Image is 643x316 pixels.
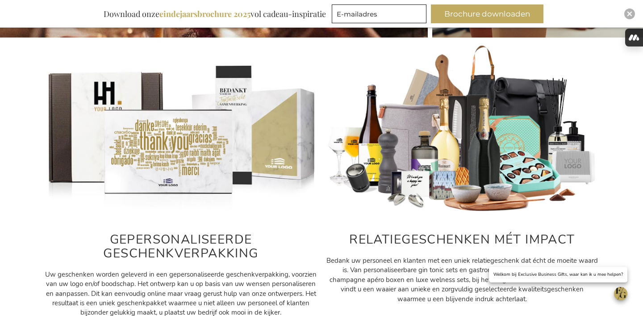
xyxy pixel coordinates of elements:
[332,4,429,26] form: marketing offers and promotions
[45,44,317,215] img: Gepersonaliseerde relatiegeschenken voor personeel en klanten
[100,4,330,23] div: Download onze vol cadeau-inspiratie
[45,233,317,261] h2: GEPERSONALISEERDE GESCHENKVERPAKKING
[326,233,598,247] h2: RELATIEGESCHENKEN MÉT IMPACT
[326,256,598,303] span: Bedank uw personeel en klanten met een uniek relatiegeschenk dat écht de moeite waard is. Van per...
[159,8,251,19] b: eindejaarsbrochure 2025
[431,4,543,23] button: Brochure downloaden
[326,44,598,215] img: Gepersonaliseerde relatiegeschenken voor personeel en klanten
[627,11,632,17] img: Close
[624,8,635,19] div: Close
[332,4,426,23] input: E-mailadres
